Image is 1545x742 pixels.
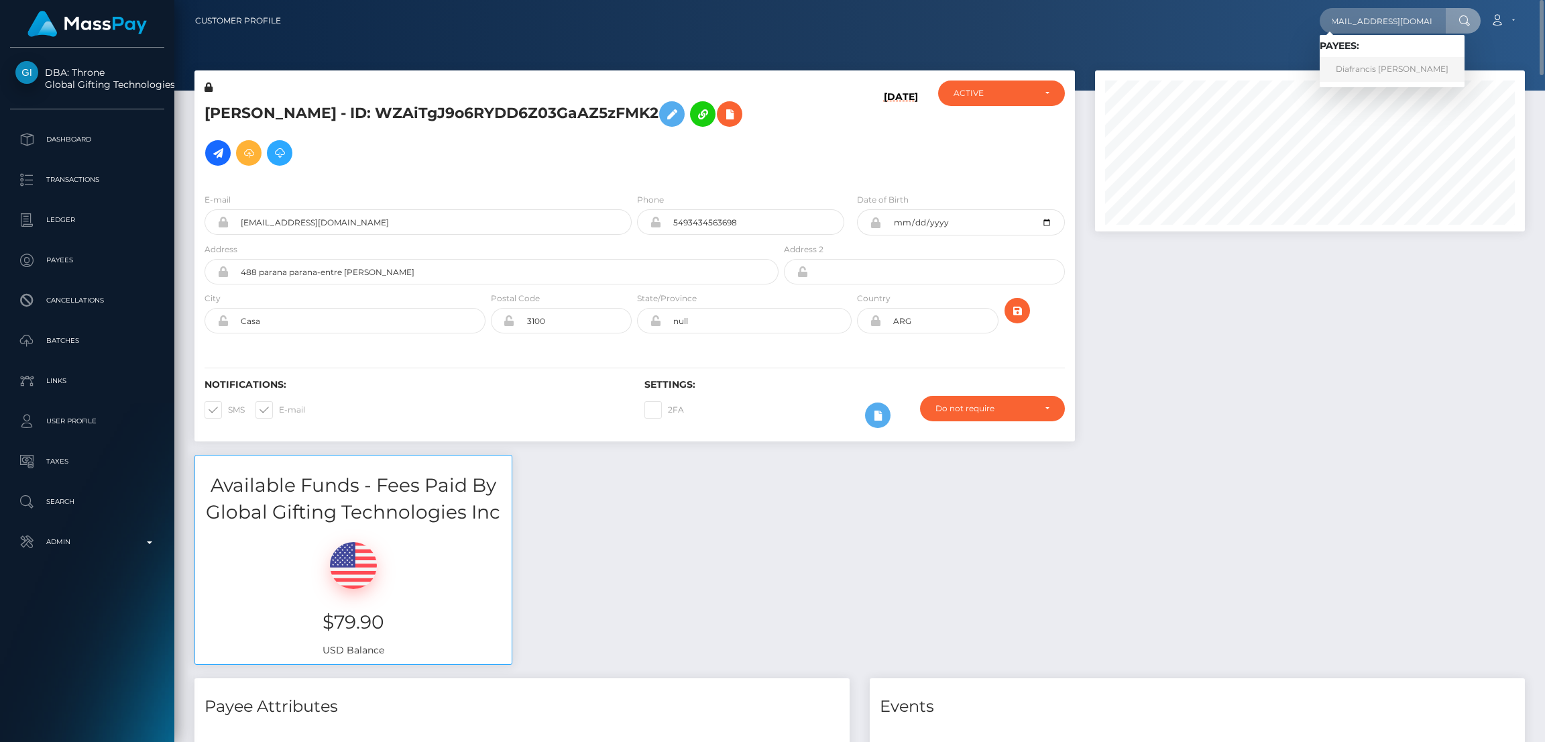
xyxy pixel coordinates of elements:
[637,293,697,305] label: State/Province
[15,250,159,270] p: Payees
[205,401,245,419] label: SMS
[10,324,164,358] a: Batches
[784,244,823,256] label: Address 2
[935,403,1034,414] div: Do not require
[15,492,159,512] p: Search
[884,91,918,177] h6: [DATE]
[15,411,159,431] p: User Profile
[330,542,377,589] img: USD.png
[255,401,305,419] label: E-mail
[205,194,231,206] label: E-mail
[938,81,1065,106] button: ACTIVE
[15,170,159,190] p: Transactions
[10,203,164,237] a: Ledger
[10,525,164,559] a: Admin
[205,379,624,390] h6: Notifications:
[205,95,771,172] h5: [PERSON_NAME] - ID: WZAiTgJ9o6RYDD6Z03GaAZ5zFMK2
[10,284,164,317] a: Cancellations
[920,396,1065,421] button: Do not require
[195,525,512,664] div: USD Balance
[10,163,164,197] a: Transactions
[1320,57,1465,82] a: Diafrancis [PERSON_NAME]
[857,293,891,305] label: Country
[205,140,231,166] a: Initiate Payout
[15,129,159,150] p: Dashboard
[205,244,237,256] label: Address
[10,405,164,438] a: User Profile
[637,194,664,206] label: Phone
[10,66,164,91] span: DBA: Throne Global Gifting Technologies Inc
[205,695,840,719] h4: Payee Attributes
[15,290,159,311] p: Cancellations
[880,695,1515,719] h4: Events
[10,485,164,519] a: Search
[15,452,159,472] p: Taxes
[1320,40,1465,52] h6: Payees:
[644,401,684,419] label: 2FA
[195,472,512,525] h3: Available Funds - Fees Paid By Global Gifting Technologies Inc
[15,532,159,552] p: Admin
[10,244,164,277] a: Payees
[15,371,159,391] p: Links
[1320,8,1446,34] input: Search...
[491,293,540,305] label: Postal Code
[195,7,281,35] a: Customer Profile
[10,445,164,478] a: Taxes
[857,194,909,206] label: Date of Birth
[205,293,221,305] label: City
[15,210,159,230] p: Ledger
[15,331,159,351] p: Batches
[644,379,1064,390] h6: Settings:
[10,364,164,398] a: Links
[205,609,502,635] h3: $79.90
[27,11,147,37] img: MassPay Logo
[954,88,1034,99] div: ACTIVE
[10,123,164,156] a: Dashboard
[15,61,38,84] img: Global Gifting Technologies Inc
